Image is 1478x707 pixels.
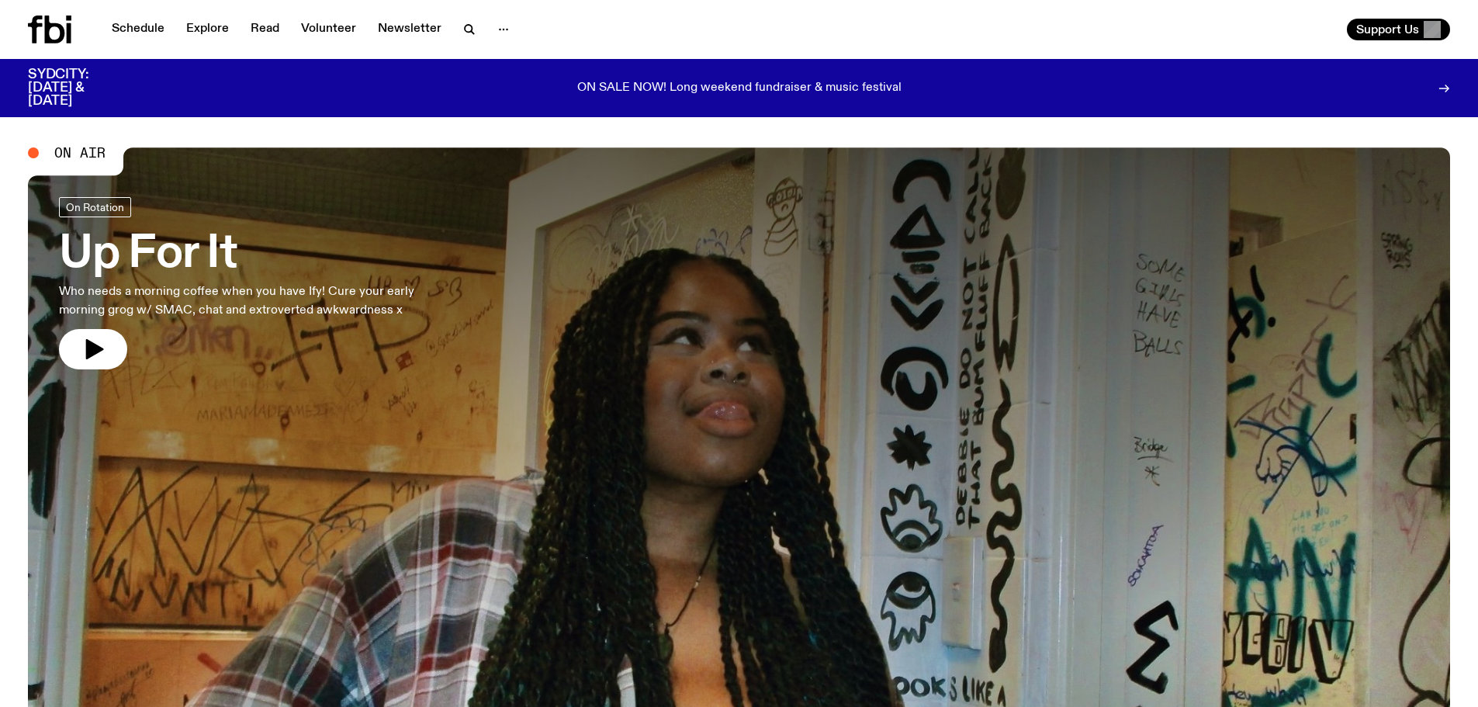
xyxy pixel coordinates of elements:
span: On Rotation [66,201,124,213]
button: Support Us [1347,19,1450,40]
a: On Rotation [59,197,131,217]
a: Up For ItWho needs a morning coffee when you have Ify! Cure your early morning grog w/ SMAC, chat... [59,197,456,369]
h3: SYDCITY: [DATE] & [DATE] [28,68,127,108]
h3: Up For It [59,233,456,276]
span: On Air [54,146,106,160]
p: Who needs a morning coffee when you have Ify! Cure your early morning grog w/ SMAC, chat and extr... [59,282,456,320]
a: Volunteer [292,19,365,40]
a: Read [241,19,289,40]
a: Newsletter [369,19,451,40]
a: Schedule [102,19,174,40]
span: Support Us [1356,23,1419,36]
a: Explore [177,19,238,40]
p: ON SALE NOW! Long weekend fundraiser & music festival [577,81,902,95]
